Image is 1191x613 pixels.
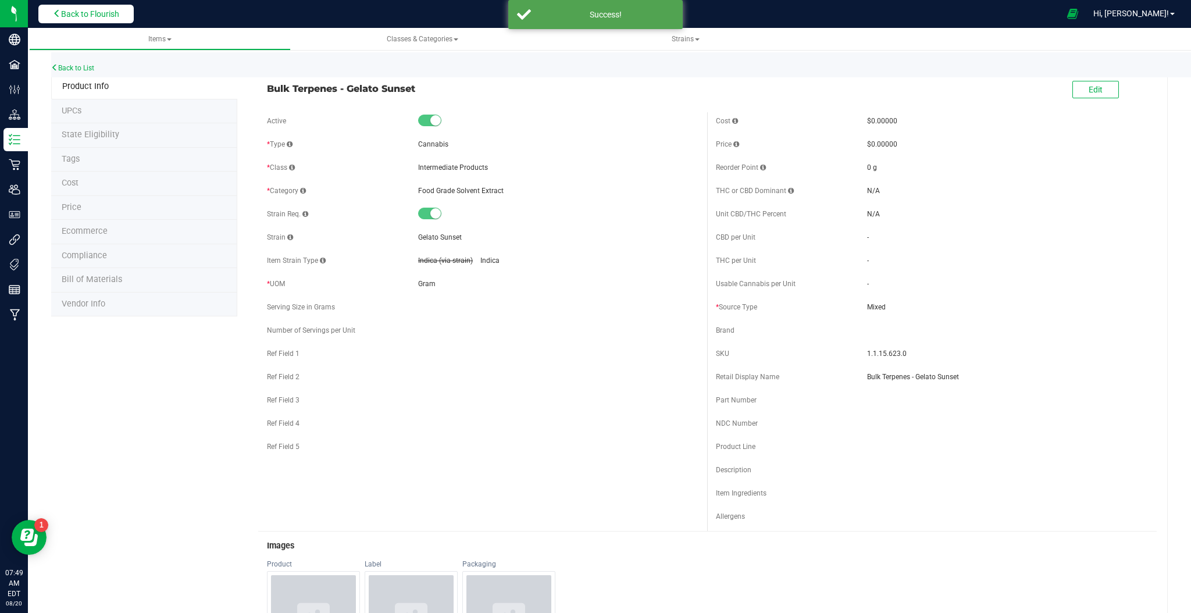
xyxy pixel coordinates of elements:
[867,372,1148,382] span: Bulk Terpenes - Gelato Sunset
[418,280,436,288] span: Gram
[1072,81,1119,98] button: Edit
[365,559,458,569] div: Label
[9,159,20,170] inline-svg: Retail
[9,134,20,145] inline-svg: Inventory
[62,202,81,212] span: Price
[867,280,869,288] span: -
[62,130,119,140] span: Tag
[867,163,877,172] span: 0 g
[267,396,299,404] span: Ref Field 3
[267,419,299,427] span: Ref Field 4
[9,234,20,245] inline-svg: Integrations
[387,35,458,43] span: Classes & Categories
[267,233,293,241] span: Strain
[716,350,729,358] span: SKU
[716,140,739,148] span: Price
[716,117,738,125] span: Cost
[867,210,880,218] span: N/A
[867,256,869,265] span: -
[267,350,299,358] span: Ref Field 1
[1060,2,1086,25] span: Open Ecommerce Menu
[267,163,295,172] span: Class
[716,373,779,381] span: Retail Display Name
[716,280,796,288] span: Usable Cannabis per Unit
[34,518,48,532] iframe: Resource center unread badge
[267,81,699,95] span: Bulk Terpenes - Gelato Sunset
[418,187,504,195] span: Food Grade Solvent Extract
[267,559,360,569] div: Product
[267,187,306,195] span: Category
[267,210,308,218] span: Strain Req.
[418,140,448,148] span: Cannabis
[62,275,122,284] span: Bill of Materials
[672,35,700,43] span: Strains
[418,256,473,265] span: Indica (via strain)
[1093,9,1169,18] span: Hi, [PERSON_NAME]!
[867,302,1148,312] span: Mixed
[716,396,757,404] span: Part Number
[62,106,81,116] span: Tag
[716,233,755,241] span: CBD per Unit
[9,34,20,45] inline-svg: Company
[62,81,109,91] span: Product Info
[5,568,23,599] p: 07:49 AM EDT
[267,373,299,381] span: Ref Field 2
[716,163,766,172] span: Reorder Point
[267,303,335,311] span: Serving Size in Grams
[267,256,326,265] span: Item Strain Type
[12,520,47,555] iframe: Resource center
[38,5,134,23] button: Back to Flourish
[480,256,500,265] span: Indica
[267,541,1148,551] h3: Images
[267,117,286,125] span: Active
[867,187,880,195] span: N/A
[267,280,285,288] span: UOM
[267,443,299,451] span: Ref Field 5
[462,559,555,569] div: Packaging
[9,184,20,195] inline-svg: Users
[716,256,756,265] span: THC per Unit
[148,35,172,43] span: Items
[867,233,869,241] span: -
[62,299,105,309] span: Vendor Info
[9,284,20,295] inline-svg: Reports
[867,140,897,148] span: $0.00000
[716,303,757,311] span: Source Type
[62,178,79,188] span: Cost
[9,59,20,70] inline-svg: Facilities
[716,489,766,497] span: Item Ingredients
[61,9,119,19] span: Back to Flourish
[267,326,355,334] span: Number of Servings per Unit
[9,109,20,120] inline-svg: Distribution
[716,210,786,218] span: Unit CBD/THC Percent
[716,512,745,521] span: Allergens
[9,309,20,320] inline-svg: Manufacturing
[9,209,20,220] inline-svg: User Roles
[716,187,794,195] span: THC or CBD Dominant
[9,259,20,270] inline-svg: Tags
[62,226,108,236] span: Ecommerce
[1089,85,1103,94] span: Edit
[867,117,897,125] span: $0.00000
[537,9,674,20] div: Success!
[418,163,488,172] span: Intermediate Products
[267,140,293,148] span: Type
[51,64,94,72] a: Back to List
[716,419,758,427] span: NDC Number
[716,466,751,474] span: Description
[716,443,755,451] span: Product Line
[867,348,1148,359] span: 1.1.15.623.0
[62,154,80,164] span: Tag
[62,251,107,261] span: Compliance
[716,326,734,334] span: Brand
[418,233,462,241] span: Gelato Sunset
[9,84,20,95] inline-svg: Configuration
[5,599,23,608] p: 08/20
